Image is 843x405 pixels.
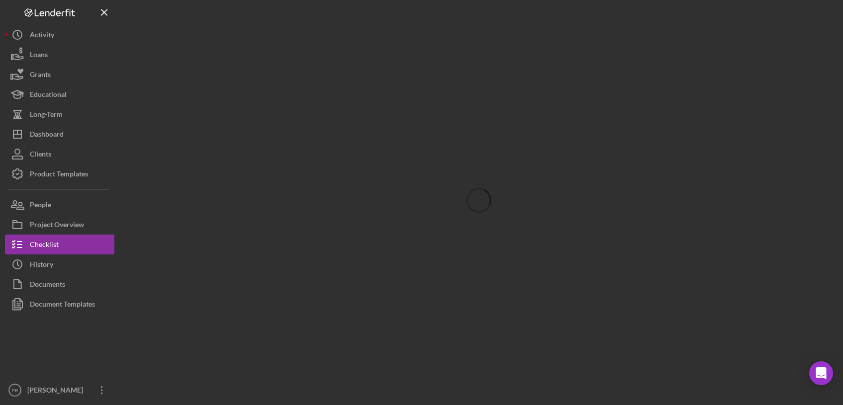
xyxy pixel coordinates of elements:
button: Long-Term [5,104,114,124]
button: Educational [5,84,114,104]
button: Grants [5,65,114,84]
div: Project Overview [30,215,84,237]
button: Documents [5,274,114,294]
button: PE[PERSON_NAME] [5,380,114,400]
button: Document Templates [5,294,114,314]
button: Product Templates [5,164,114,184]
div: Product Templates [30,164,88,186]
div: Document Templates [30,294,95,317]
div: Grants [30,65,51,87]
div: Dashboard [30,124,64,147]
button: People [5,195,114,215]
button: Dashboard [5,124,114,144]
button: History [5,254,114,274]
button: Activity [5,25,114,45]
button: Clients [5,144,114,164]
div: Documents [30,274,65,297]
div: Activity [30,25,54,47]
button: Checklist [5,235,114,254]
div: Checklist [30,235,59,257]
div: Long-Term [30,104,63,127]
div: Educational [30,84,67,107]
button: Project Overview [5,215,114,235]
div: People [30,195,51,217]
button: Loans [5,45,114,65]
text: PE [12,388,18,393]
div: Open Intercom Messenger [809,361,833,385]
div: History [30,254,53,277]
div: Clients [30,144,51,166]
div: [PERSON_NAME] [25,380,90,403]
div: Loans [30,45,48,67]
